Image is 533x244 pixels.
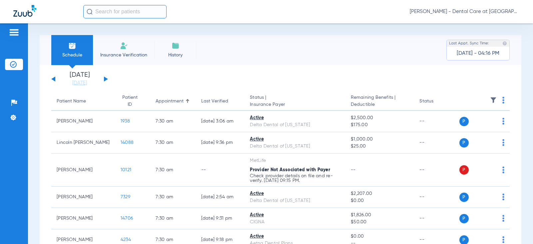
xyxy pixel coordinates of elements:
span: $2,207.00 [351,190,409,197]
img: group-dot-blue.svg [502,97,504,103]
li: [DATE] [60,72,100,86]
th: Remaining Benefits | [345,92,414,111]
div: Patient Name [57,98,110,105]
td: [DATE] 9:31 PM [196,208,245,229]
div: Delta Dental of [US_STATE] [250,121,340,129]
div: Active [250,212,340,219]
span: $1,000.00 [351,136,409,143]
span: $1,826.00 [351,212,409,219]
span: 7329 [121,195,130,199]
img: group-dot-blue.svg [502,167,504,173]
span: P [459,165,469,175]
img: History [172,42,180,50]
td: 7:30 AM [150,111,196,132]
span: 14088 [121,140,134,145]
td: 7:30 AM [150,187,196,208]
td: -- [414,111,459,132]
img: hamburger-icon [9,28,19,36]
span: Insurance Verification [98,52,150,58]
div: Active [250,190,340,197]
div: Appointment [156,98,184,105]
div: Delta Dental of [US_STATE] [250,197,340,204]
div: Active [250,114,340,121]
span: P [459,138,469,148]
div: Patient ID [121,94,145,108]
img: group-dot-blue.svg [502,194,504,200]
img: filter.svg [490,97,497,103]
td: -- [414,208,459,229]
span: 4234 [121,237,131,242]
img: Search Icon [87,9,93,15]
img: Zuub Logo [13,5,36,17]
span: $175.00 [351,121,409,129]
td: -- [414,132,459,154]
td: 7:30 AM [150,132,196,154]
td: 7:30 AM [150,154,196,187]
span: 10121 [121,168,131,172]
td: [PERSON_NAME] [51,154,115,187]
td: [DATE] 3:06 AM [196,111,245,132]
td: [DATE] 2:54 AM [196,187,245,208]
img: Manual Insurance Verification [120,42,128,50]
div: CIGNA [250,219,340,226]
div: Active [250,136,340,143]
div: Patient Name [57,98,86,105]
span: Schedule [56,52,88,58]
td: [PERSON_NAME] [51,187,115,208]
img: group-dot-blue.svg [502,139,504,146]
td: -- [414,187,459,208]
span: [PERSON_NAME] - Dental Care at [GEOGRAPHIC_DATA] [410,8,520,15]
th: Status [414,92,459,111]
span: 1938 [121,119,130,124]
td: -- [196,154,245,187]
p: Check provider details on file and re-verify. [DATE] 09:15 PM. [250,174,340,183]
span: $2,500.00 [351,114,409,121]
span: Deductible [351,101,409,108]
td: [PERSON_NAME] [51,111,115,132]
img: Schedule [68,42,76,50]
img: last sync help info [502,41,507,46]
span: [DATE] - 04:16 PM [457,50,499,57]
div: Delta Dental of [US_STATE] [250,143,340,150]
img: group-dot-blue.svg [502,118,504,125]
td: -- [414,154,459,187]
span: Last Appt. Sync Time: [449,40,489,47]
span: History [160,52,191,58]
td: Lincoln [PERSON_NAME] [51,132,115,154]
th: Status | [245,92,345,111]
div: Last Verified [201,98,228,105]
span: P [459,214,469,223]
span: Provider Not Associated with Payer [250,168,330,172]
span: $25.00 [351,143,409,150]
img: group-dot-blue.svg [502,236,504,243]
img: group-dot-blue.svg [502,215,504,222]
span: $0.00 [351,197,409,204]
div: MetLife [250,157,340,164]
span: P [459,193,469,202]
span: 14706 [121,216,133,221]
div: Appointment [156,98,190,105]
td: [PERSON_NAME] [51,208,115,229]
div: Active [250,233,340,240]
span: -- [351,168,356,172]
span: $0.00 [351,233,409,240]
span: $50.00 [351,219,409,226]
input: Search for patients [83,5,167,18]
span: P [459,117,469,126]
div: Last Verified [201,98,240,105]
span: Insurance Payer [250,101,340,108]
td: [DATE] 9:36 PM [196,132,245,154]
a: [DATE] [60,80,100,86]
div: Patient ID [121,94,139,108]
td: 7:30 AM [150,208,196,229]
